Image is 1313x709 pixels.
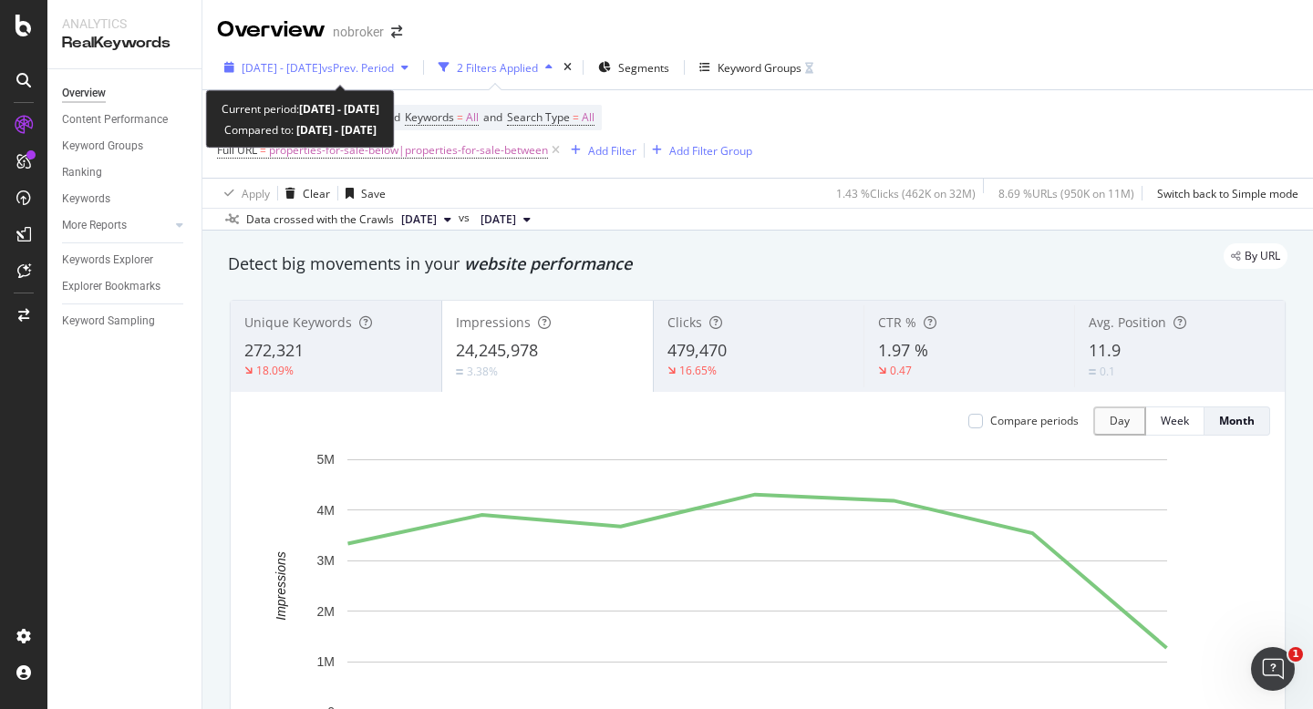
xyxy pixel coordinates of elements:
[1204,406,1270,436] button: Month
[679,363,717,378] div: 16.65%
[62,251,153,270] div: Keywords Explorer
[62,84,189,103] a: Overview
[431,53,560,82] button: 2 Filters Applied
[217,142,257,158] span: Full URL
[1093,406,1146,436] button: Day
[718,60,801,76] div: Keyword Groups
[1245,251,1280,262] span: By URL
[278,179,330,208] button: Clear
[322,60,394,76] span: vs Prev. Period
[1100,364,1115,379] div: 0.1
[224,119,377,140] div: Compared to:
[317,503,335,518] text: 4M
[294,122,377,138] b: [DATE] - [DATE]
[1161,413,1189,428] div: Week
[878,339,928,361] span: 1.97 %
[303,186,330,201] div: Clear
[244,339,304,361] span: 272,321
[338,179,386,208] button: Save
[692,53,821,82] button: Keyword Groups
[62,163,102,182] div: Ranking
[62,15,187,33] div: Analytics
[274,551,288,620] text: Impressions
[244,313,352,331] span: Unique Keywords
[62,110,189,129] a: Content Performance
[361,186,386,201] div: Save
[457,60,538,76] div: 2 Filters Applied
[466,105,479,130] span: All
[456,369,463,375] img: Equal
[317,654,335,669] text: 1M
[1251,647,1295,691] iframe: Intercom live chat
[394,209,459,231] button: [DATE]
[256,363,294,378] div: 18.09%
[890,363,912,378] div: 0.47
[1089,313,1166,331] span: Avg. Position
[1288,647,1303,662] span: 1
[669,143,752,159] div: Add Filter Group
[62,137,143,156] div: Keyword Groups
[878,313,916,331] span: CTR %
[62,216,127,235] div: More Reports
[1110,415,1130,427] div: Day
[405,109,454,125] span: Keywords
[217,179,270,208] button: Apply
[317,604,335,619] text: 2M
[62,190,189,209] a: Keywords
[62,216,171,235] a: More Reports
[62,137,189,156] a: Keyword Groups
[588,143,636,159] div: Add Filter
[62,163,189,182] a: Ranking
[62,312,189,331] a: Keyword Sampling
[481,211,516,228] span: 2025 Mar. 3rd
[456,313,531,331] span: Impressions
[62,251,189,270] a: Keywords Explorer
[333,23,384,41] div: nobroker
[667,313,702,331] span: Clicks
[563,139,636,161] button: Add Filter
[467,364,498,379] div: 3.38%
[222,98,379,119] div: Current period:
[62,312,155,331] div: Keyword Sampling
[667,339,727,361] span: 479,470
[317,452,335,467] text: 5M
[560,58,575,77] div: times
[401,211,437,228] span: 2025 Sep. 1st
[217,15,326,46] div: Overview
[1146,406,1204,436] button: Week
[457,109,463,125] span: =
[573,109,579,125] span: =
[473,209,538,231] button: [DATE]
[990,413,1079,428] div: Compare periods
[299,101,379,117] b: [DATE] - [DATE]
[62,84,106,103] div: Overview
[246,211,394,228] div: Data crossed with the Crawls
[242,186,270,201] div: Apply
[998,186,1134,201] div: 8.69 % URLs ( 950K on 11M )
[1219,413,1255,428] div: Month
[217,53,416,82] button: [DATE] - [DATE]vsPrev. Period
[269,138,548,163] span: properties-for-sale-below|properties-for-sale-between
[1150,179,1298,208] button: Switch back to Simple mode
[62,110,168,129] div: Content Performance
[242,60,322,76] span: [DATE] - [DATE]
[62,190,110,209] div: Keywords
[1089,339,1121,361] span: 11.9
[591,53,677,82] button: Segments
[317,553,335,568] text: 3M
[1089,369,1096,375] img: Equal
[1224,243,1287,269] div: legacy label
[62,277,189,296] a: Explorer Bookmarks
[391,26,402,38] div: arrow-right-arrow-left
[62,33,187,54] div: RealKeywords
[260,142,266,158] span: =
[836,186,976,201] div: 1.43 % Clicks ( 462K on 32M )
[456,339,538,361] span: 24,245,978
[1157,186,1298,201] div: Switch back to Simple mode
[507,109,570,125] span: Search Type
[582,105,594,130] span: All
[483,109,502,125] span: and
[62,277,160,296] div: Explorer Bookmarks
[618,60,669,76] span: Segments
[459,210,473,226] span: vs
